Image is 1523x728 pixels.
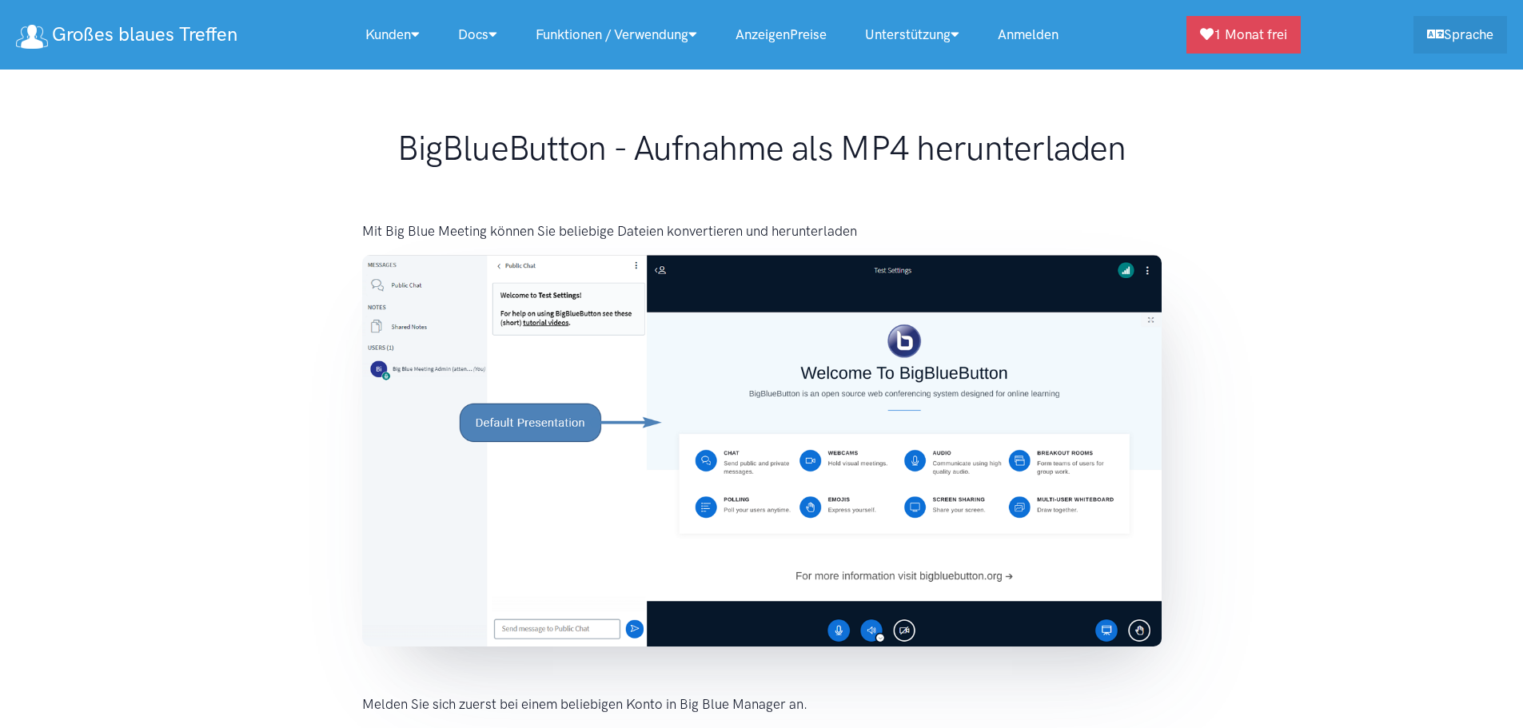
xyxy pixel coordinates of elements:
[362,694,1162,715] p: Melden Sie sich zuerst bei einem beliebigen Konto in Big Blue Manager an.
[16,25,48,49] img: Logo
[346,18,439,52] a: Kunden
[716,18,846,52] a: AnzeigenPreise
[1413,16,1507,54] a: Sprache
[362,255,1162,646] img: Standardpräsentation
[516,18,716,52] a: Funktionen / Verwendung
[979,18,1078,52] a: Anmelden
[362,128,1162,169] h1: BigBlueButton - Aufnahme als MP4 herunterladen
[16,18,237,52] a: Großes blaues Treffen
[439,18,516,52] a: Docs
[846,18,979,52] a: Unterstützung
[1186,16,1301,54] a: 1 Monat frei
[362,221,1162,242] p: Mit Big Blue Meeting können Sie beliebige Dateien konvertieren und herunterladen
